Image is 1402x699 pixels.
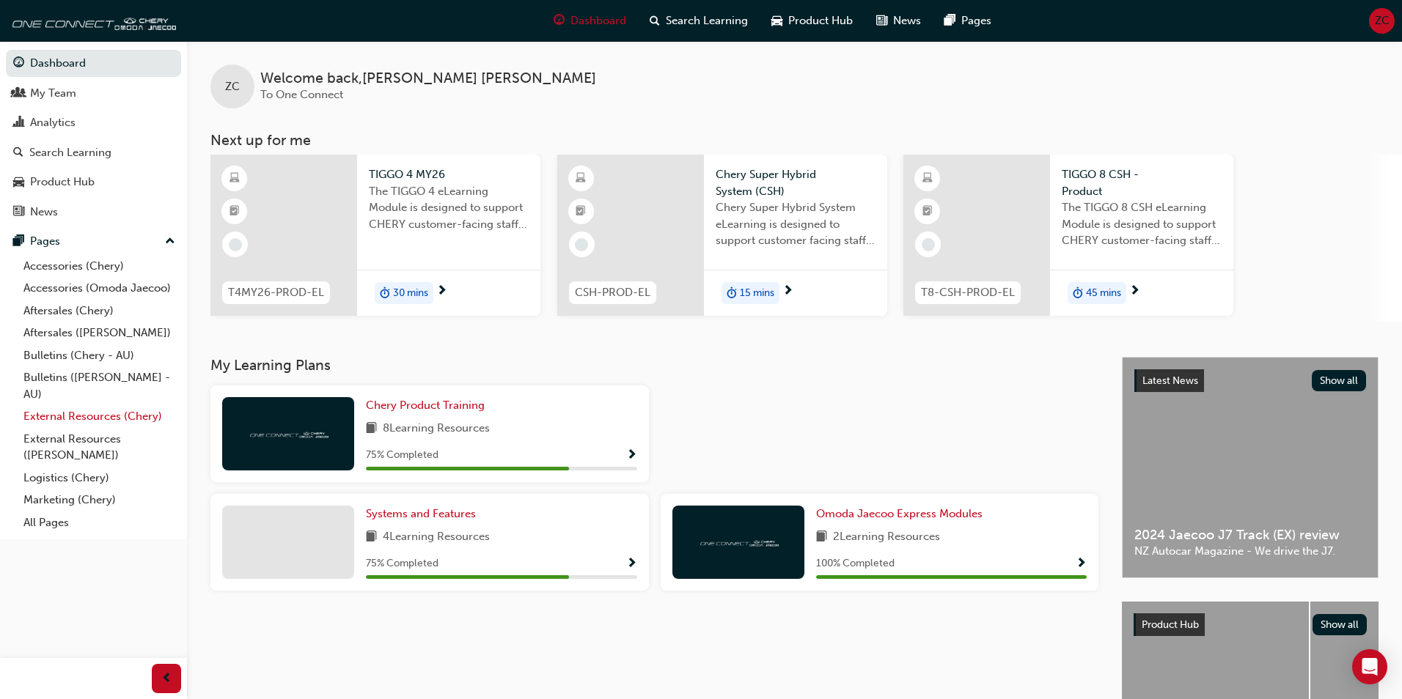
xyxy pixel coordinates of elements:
[366,507,476,520] span: Systems and Features
[436,285,447,298] span: next-icon
[13,235,24,248] span: pages-icon
[1129,285,1140,298] span: next-icon
[1134,369,1366,393] a: Latest NewsShow all
[13,57,24,70] span: guage-icon
[816,555,895,572] span: 100 % Completed
[760,6,865,36] a: car-iconProduct Hub
[876,12,887,30] span: news-icon
[666,12,748,29] span: Search Learning
[18,277,181,300] a: Accessories (Omoda Jaecoo)
[816,528,827,547] span: book-icon
[260,70,596,87] span: Welcome back , [PERSON_NAME] [PERSON_NAME]
[225,78,240,95] span: ZC
[575,238,588,251] span: learningRecordVerb_NONE-icon
[626,449,637,462] span: Show Progress
[366,447,438,464] span: 75 % Completed
[366,555,438,572] span: 75 % Completed
[366,399,485,412] span: Chery Product Training
[13,176,24,189] span: car-icon
[788,12,853,29] span: Product Hub
[210,155,540,316] a: T4MY26-PROD-ELTIGGO 4 MY26The TIGGO 4 eLearning Module is designed to support CHERY customer-faci...
[30,114,76,131] div: Analytics
[18,255,181,278] a: Accessories (Chery)
[816,507,983,520] span: Omoda Jaecoo Express Modules
[260,88,343,101] span: To One Connect
[6,169,181,196] a: Product Hub
[18,511,181,534] a: All Pages
[366,420,377,438] span: book-icon
[1134,543,1366,560] span: NZ Autocar Magazine - We drive the J7.
[922,238,935,251] span: learningRecordVerb_NONE-icon
[383,528,490,547] span: 4 Learning Resources
[18,467,181,489] a: Logistics (Chery)
[1369,8,1395,34] button: ZC
[165,232,175,251] span: up-icon
[1076,558,1087,571] span: Show Progress
[1122,357,1379,578] a: Latest NewsShow all2024 Jaecoo J7 Track (EX) reviewNZ Autocar Magazine - We drive the J7.
[771,12,782,30] span: car-icon
[187,132,1402,149] h3: Next up for me
[1062,199,1222,249] span: The TIGGO 8 CSH eLearning Module is designed to support CHERY customer-facing staff with the prod...
[7,6,176,35] img: oneconnect
[542,6,638,36] a: guage-iconDashboard
[18,428,181,467] a: External Resources ([PERSON_NAME])
[1142,618,1199,631] span: Product Hub
[922,169,933,188] span: learningResourceType_ELEARNING-icon
[782,285,793,298] span: next-icon
[369,183,529,233] span: The TIGGO 4 eLearning Module is designed to support CHERY customer-facing staff with the product ...
[816,506,988,522] a: Omoda Jaecoo Express Modules
[18,366,181,405] a: Bulletins ([PERSON_NAME] - AU)
[554,12,565,30] span: guage-icon
[13,116,24,130] span: chart-icon
[1076,555,1087,573] button: Show Progress
[638,6,760,36] a: search-iconSearch Learning
[922,202,933,221] span: booktick-icon
[18,300,181,322] a: Aftersales (Chery)
[18,344,181,367] a: Bulletins (Chery - AU)
[1073,284,1083,303] span: duration-icon
[13,206,24,219] span: news-icon
[1142,374,1198,387] span: Latest News
[248,426,329,440] img: oneconnect
[6,50,181,77] a: Dashboard
[366,397,491,414] a: Chery Product Training
[1313,614,1368,635] button: Show all
[727,284,737,303] span: duration-icon
[380,284,390,303] span: duration-icon
[944,12,955,30] span: pages-icon
[1062,166,1222,199] span: TIGGO 8 CSH - Product
[369,166,529,183] span: TIGGO 4 MY26
[698,535,779,549] img: oneconnect
[30,204,58,221] div: News
[933,6,1003,36] a: pages-iconPages
[576,202,586,221] span: booktick-icon
[30,85,76,102] div: My Team
[6,109,181,136] a: Analytics
[650,12,660,30] span: search-icon
[833,528,940,547] span: 2 Learning Resources
[13,87,24,100] span: people-icon
[6,139,181,166] a: Search Learning
[210,357,1098,374] h3: My Learning Plans
[1086,285,1121,302] span: 45 mins
[393,285,428,302] span: 30 mins
[30,174,95,191] div: Product Hub
[383,420,490,438] span: 8 Learning Resources
[865,6,933,36] a: news-iconNews
[6,47,181,228] button: DashboardMy TeamAnalyticsSearch LearningProduct HubNews
[161,670,172,688] span: prev-icon
[6,228,181,255] button: Pages
[1312,370,1367,391] button: Show all
[18,322,181,344] a: Aftersales ([PERSON_NAME])
[228,284,324,301] span: T4MY26-PROD-EL
[626,555,637,573] button: Show Progress
[570,12,626,29] span: Dashboard
[575,284,650,301] span: CSH-PROD-EL
[230,169,240,188] span: learningResourceType_ELEARNING-icon
[626,446,637,465] button: Show Progress
[30,233,60,250] div: Pages
[13,147,23,160] span: search-icon
[6,80,181,107] a: My Team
